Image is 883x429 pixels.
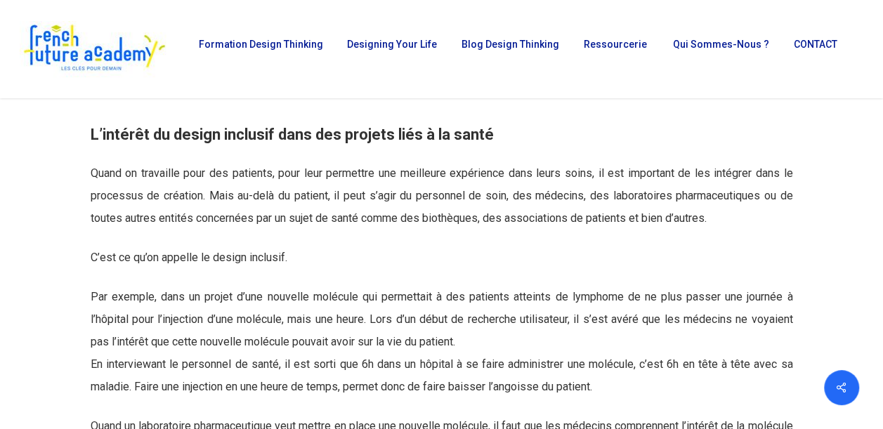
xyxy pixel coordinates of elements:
[199,39,323,50] span: Formation Design Thinking
[340,39,440,59] a: Designing Your Life
[192,39,326,59] a: Formation Design Thinking
[454,39,563,59] a: Blog Design Thinking
[91,125,494,143] b: L’intérêt du design inclusif dans des projets liés à la santé
[794,39,837,50] span: CONTACT
[91,357,793,393] span: En interviewant le personnel de santé, il est sorti que 6h dans un hôpital à se faire administrer...
[673,39,769,50] span: Qui sommes-nous ?
[91,290,793,348] span: Par exemple, dans un projet d’une nouvelle molécule qui permettait à des patients atteints de lym...
[91,251,287,264] span: C’est ce qu’on appelle le design inclusif.
[584,39,647,50] span: Ressourcerie
[347,39,437,50] span: Designing Your Life
[666,39,773,59] a: Qui sommes-nous ?
[577,39,651,59] a: Ressourcerie
[787,39,842,59] a: CONTACT
[91,166,793,225] span: Quand on travaille pour des patients, pour leur permettre une meilleure expérience dans leurs soi...
[462,39,559,50] span: Blog Design Thinking
[20,21,168,77] img: French Future Academy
